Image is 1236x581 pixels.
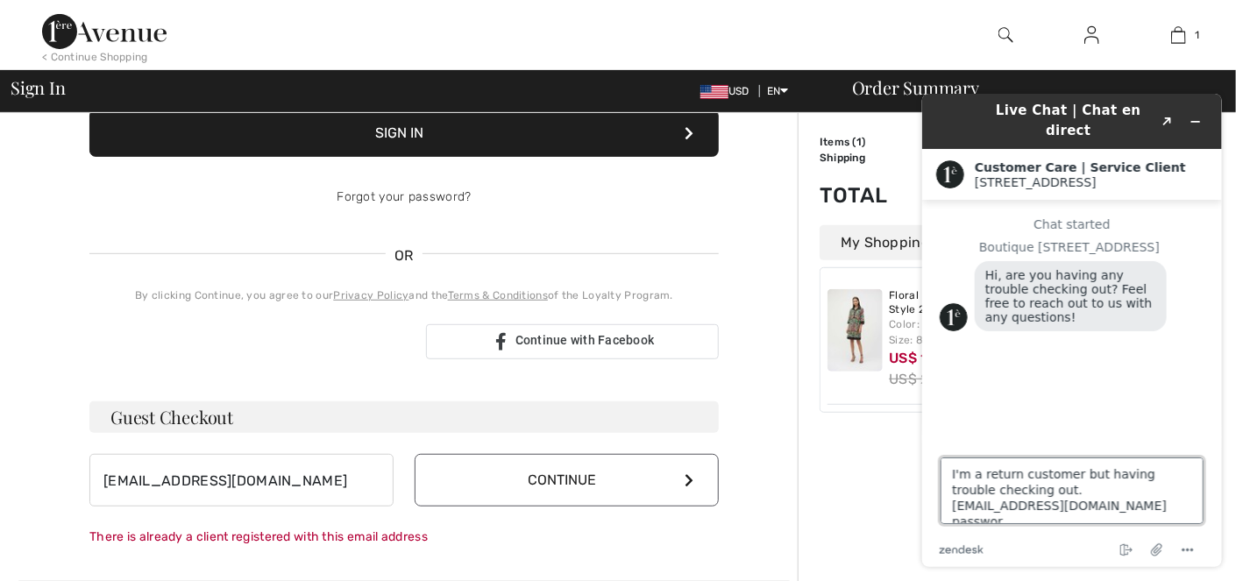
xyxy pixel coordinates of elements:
[42,14,167,49] img: 1ère Avenue
[700,85,728,99] img: US Dollar
[426,324,719,359] a: Continue with Facebook
[820,134,917,150] td: Items ( )
[81,322,421,361] iframe: Sign in with Google Button
[890,350,945,366] span: US$ 157
[1136,25,1221,46] a: 1
[333,289,408,301] a: Privacy Policy
[856,136,862,148] span: 1
[700,85,757,97] span: USD
[1070,25,1113,46] a: Sign In
[820,166,917,225] td: Total
[820,225,1083,260] div: My Shopping Bag (1 Item)
[415,454,719,507] button: Continue
[42,49,148,65] div: < Continue Shopping
[89,454,394,507] input: E-mail
[89,528,719,546] div: There is already a client registered with this email address
[767,85,789,97] span: EN
[890,371,948,387] s: US$ 285
[828,289,883,372] img: Floral Knee-Length Shirt Dress Style 252078
[89,110,719,157] button: Sign In
[515,333,655,347] span: Continue with Facebook
[11,79,65,96] span: Sign In
[998,25,1013,46] img: search the website
[89,401,719,433] h3: Guest Checkout
[1195,27,1199,43] span: 1
[89,287,719,303] div: By clicking Continue, you agree to our and the of the Loyalty Program.
[1171,25,1186,46] img: My Bag
[39,12,75,28] span: Chat
[831,79,1225,96] div: Order Summary
[890,289,1076,316] a: Floral Knee-Length Shirt Dress Style 252078
[1084,25,1099,46] img: My Info
[386,245,423,266] span: OR
[908,80,1236,581] iframe: Find more information here
[820,150,917,166] td: Shipping
[448,289,548,301] a: Terms & Conditions
[890,316,1076,348] div: Color: Black/Multi Size: 8
[337,189,471,204] a: Forgot your password?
